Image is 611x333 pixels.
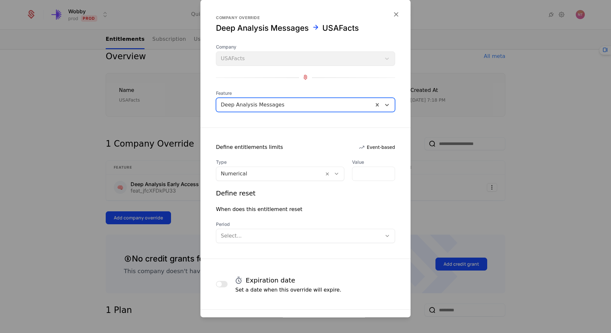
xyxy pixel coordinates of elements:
span: Type [216,159,344,165]
div: Define entitlements limits [216,143,283,151]
span: Feature [216,90,395,96]
div: Company override [216,15,395,20]
p: Set a date when this override will expire. [235,286,341,294]
span: Period [216,221,395,228]
div: When does this entitlement reset [216,205,302,213]
div: Deep Analysis Messages [216,23,309,33]
span: Event-based [367,144,395,150]
span: Company [216,44,395,50]
div: Define reset [216,189,255,198]
div: USAFacts [322,23,359,33]
h4: Expiration date [246,276,295,285]
label: Value [352,159,395,165]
